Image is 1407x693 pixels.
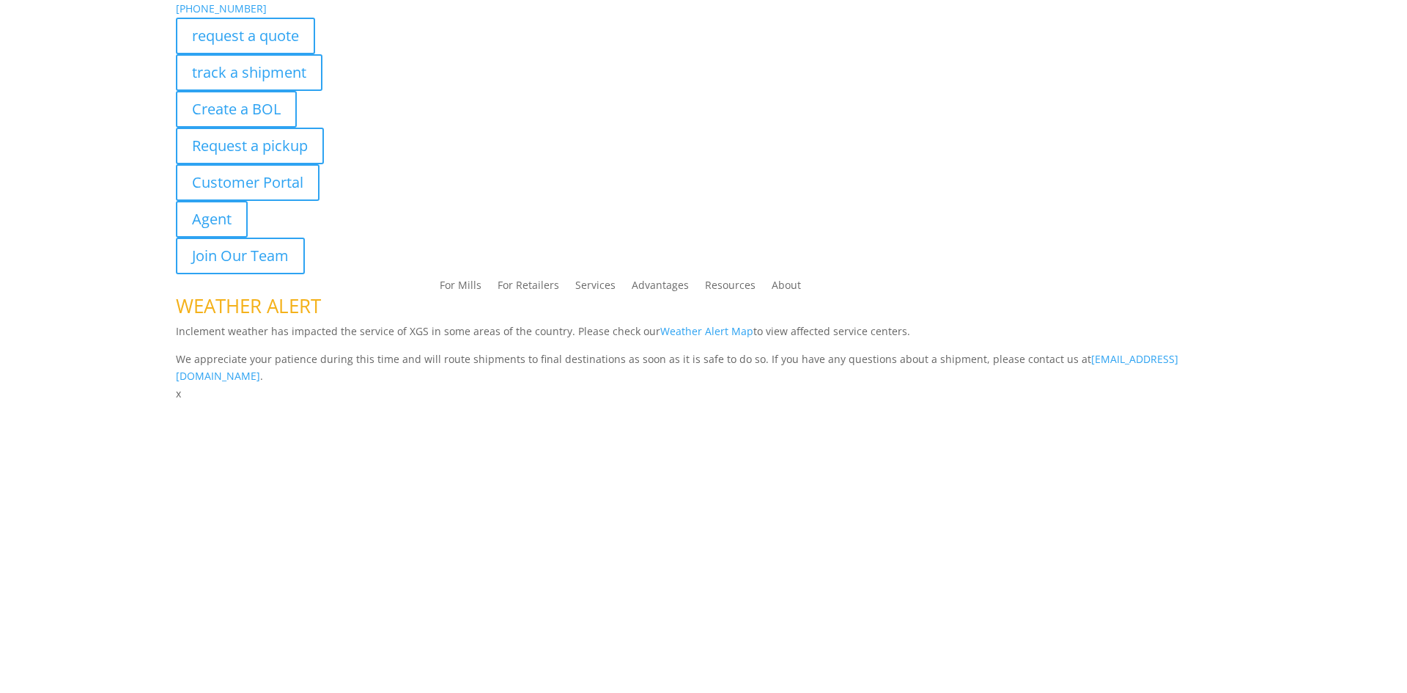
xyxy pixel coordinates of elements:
a: Resources [705,280,756,296]
a: For Mills [440,280,481,296]
a: [PHONE_NUMBER] [176,1,267,15]
p: x [176,385,1231,403]
p: Complete the form below and a member of our team will be in touch within 24 hours. [176,432,1231,450]
a: request a quote [176,18,315,54]
a: Join Our Team [176,238,305,274]
a: Customer Portal [176,164,320,201]
a: For Retailers [498,280,559,296]
a: Create a BOL [176,91,297,128]
a: Services [575,280,616,296]
h1: Contact Us [176,403,1231,432]
a: track a shipment [176,54,322,91]
a: Advantages [632,280,689,296]
a: About [772,280,801,296]
p: Inclement weather has impacted the service of XGS in some areas of the country. Please check our ... [176,323,1231,351]
a: Weather Alert Map [660,324,753,338]
p: We appreciate your patience during this time and will route shipments to final destinations as so... [176,351,1231,386]
a: Request a pickup [176,128,324,164]
a: Agent [176,201,248,238]
span: WEATHER ALERT [176,293,321,319]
